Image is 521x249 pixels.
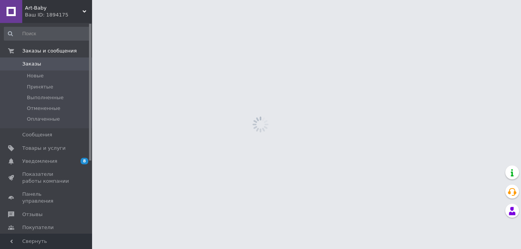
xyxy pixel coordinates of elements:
span: Товары и услуги [22,145,66,152]
span: Покупатели [22,224,54,231]
span: Панель управления [22,191,71,205]
span: Новые [27,72,44,79]
span: Заказы и сообщения [22,48,77,54]
span: Оплаченные [27,116,60,123]
span: Art-Baby [25,5,82,11]
span: Сообщения [22,131,52,138]
span: Принятые [27,84,53,90]
div: Ваш ID: 1894175 [25,11,92,18]
span: Уведомления [22,158,57,165]
span: Выполненные [27,94,64,101]
span: 8 [81,158,88,164]
span: Отзывы [22,211,43,218]
span: Показатели работы компании [22,171,71,185]
span: Отмененные [27,105,60,112]
input: Поиск [4,27,91,41]
span: Заказы [22,61,41,67]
